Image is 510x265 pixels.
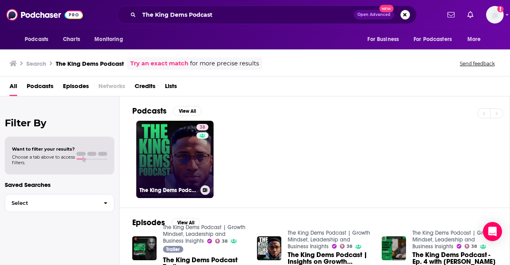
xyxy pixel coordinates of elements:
[382,236,406,261] img: The King Dems Podcast - Ep. 4 with Mayowa Balogun
[288,230,370,250] a: The King Dems Podcast | Growth Mindset, Leadership and Business Insights
[63,80,89,96] a: Episodes
[414,34,452,45] span: For Podcasters
[288,251,372,265] a: The King Dems Podcast | Insights on Growth Mindset and Business Leadership
[257,236,281,261] img: The King Dems Podcast | Insights on Growth Mindset and Business Leadership
[12,146,75,152] span: Want to filter your results?
[362,32,409,47] button: open menu
[132,106,202,116] a: PodcastsView All
[464,8,477,22] a: Show notifications dropdown
[347,245,352,248] span: 38
[117,6,417,24] div: Search podcasts, credits, & more...
[412,251,497,265] span: The King Dems Podcast - Ep. 4 with [PERSON_NAME]
[132,236,157,261] img: The King Dems Podcast Trailer
[467,34,481,45] span: More
[130,59,188,68] a: Try an exact match
[5,194,114,212] button: Select
[379,5,394,12] span: New
[5,200,97,206] span: Select
[462,32,491,47] button: open menu
[367,34,399,45] span: For Business
[173,106,202,116] button: View All
[171,218,200,228] button: View All
[222,239,228,243] span: 38
[196,124,208,130] a: 38
[465,244,477,249] a: 38
[27,80,53,96] a: Podcasts
[457,60,497,67] button: Send feedback
[26,60,46,67] h3: Search
[63,34,80,45] span: Charts
[135,80,155,96] a: Credits
[98,80,125,96] span: Networks
[139,187,197,194] h3: The King Dems Podcast | Growth Mindset, Leadership and Business Insights
[132,106,167,116] h2: Podcasts
[471,245,477,248] span: 38
[58,32,85,47] a: Charts
[412,251,497,265] a: The King Dems Podcast - Ep. 4 with Mayowa Balogun
[19,32,59,47] button: open menu
[486,6,504,24] span: Logged in as YiyanWang
[483,222,502,241] div: Open Intercom Messenger
[357,13,390,17] span: Open Advanced
[497,6,504,12] svg: Add a profile image
[486,6,504,24] button: Show profile menu
[10,80,17,96] a: All
[486,6,504,24] img: User Profile
[163,224,245,244] a: The King Dems Podcast | Growth Mindset, Leadership and Business Insights
[444,8,458,22] a: Show notifications dropdown
[139,8,354,21] input: Search podcasts, credits, & more...
[5,181,114,188] p: Saved Searches
[136,121,214,198] a: 38The King Dems Podcast | Growth Mindset, Leadership and Business Insights
[94,34,123,45] span: Monitoring
[408,32,463,47] button: open menu
[190,59,259,68] span: for more precise results
[6,7,83,22] img: Podchaser - Follow, Share and Rate Podcasts
[215,239,228,243] a: 38
[132,218,165,228] h2: Episodes
[165,80,177,96] a: Lists
[5,117,114,129] h2: Filter By
[132,218,200,228] a: EpisodesView All
[354,10,394,20] button: Open AdvancedNew
[89,32,133,47] button: open menu
[200,124,205,132] span: 38
[340,244,353,249] a: 38
[12,154,75,165] span: Choose a tab above to access filters.
[166,247,180,252] span: Trailer
[56,60,124,67] h3: The King Dems Podcast
[25,34,48,45] span: Podcasts
[412,230,495,250] a: The King Dems Podcast | Growth Mindset, Leadership and Business Insights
